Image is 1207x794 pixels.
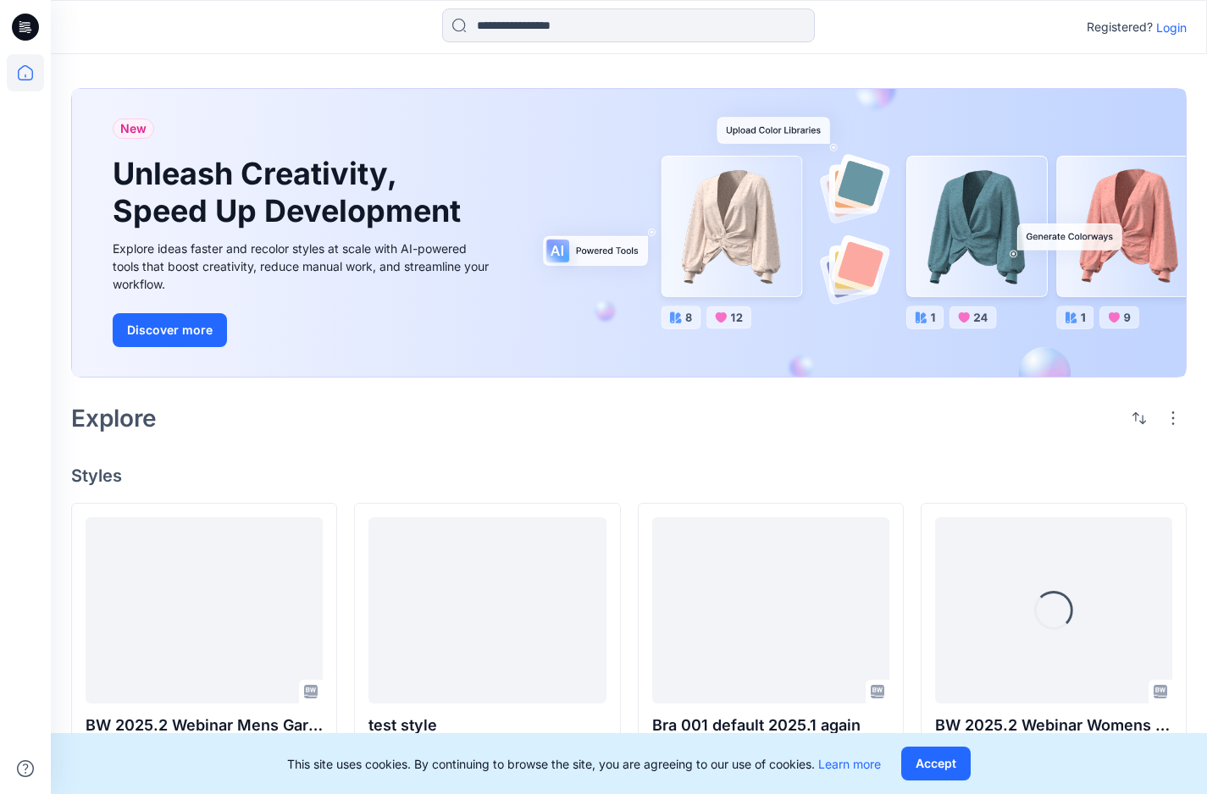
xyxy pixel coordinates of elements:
p: This site uses cookies. By continuing to browse the site, you are agreeing to our use of cookies. [287,755,881,773]
p: BW 2025.2 Webinar Mens Garment 1 [86,714,323,737]
p: BW 2025.2 Webinar Womens Shorts [935,714,1172,737]
span: New [120,119,147,139]
div: Explore ideas faster and recolor styles at scale with AI-powered tools that boost creativity, red... [113,240,494,293]
p: Registered? [1087,17,1153,37]
p: Login [1156,19,1187,36]
a: Discover more [113,313,494,347]
h4: Styles [71,466,1187,486]
button: Discover more [113,313,227,347]
h1: Unleash Creativity, Speed Up Development [113,156,468,229]
a: Learn more [818,757,881,771]
p: test style [368,714,606,737]
p: Bra 001 default 2025.1 again [652,714,889,737]
h2: Explore [71,405,157,432]
button: Accept [901,747,971,780]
